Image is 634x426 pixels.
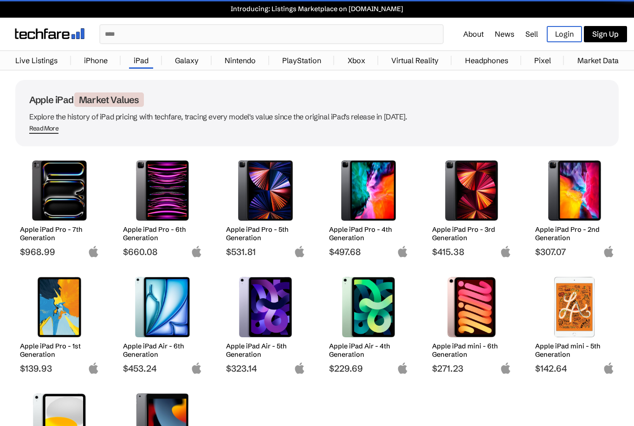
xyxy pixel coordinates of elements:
img: apple-logo [294,246,305,257]
img: Apple iPad Pro 7th Generation [27,160,92,221]
a: PlayStation [278,51,326,70]
span: $323.14 [226,363,305,374]
a: Login [547,26,582,42]
a: Virtual Reality [387,51,443,70]
span: $307.07 [535,246,615,257]
a: Apple iPad mini 5th Generation Apple iPad mini - 5th Generation $142.64 apple-logo [530,272,619,374]
span: $531.81 [226,246,305,257]
img: Apple iPad Pro 4th Generation [336,160,401,221]
img: apple-logo [500,362,511,374]
span: $139.93 [20,363,99,374]
span: $660.08 [123,246,202,257]
a: Apple iPad Pro 3rd Generation Apple iPad Pro - 3rd Generation $415.38 apple-logo [427,156,516,257]
h2: Apple iPad Pro - 4th Generation [329,225,408,242]
img: Apple iPad Air 4th Generation [336,277,401,337]
a: Nintendo [220,51,260,70]
span: $271.23 [432,363,511,374]
a: Apple iPad Air 4th Generation Apple iPad Air - 4th Generation $229.69 apple-logo [324,272,413,374]
img: Apple iPad mini 6th Generation [439,277,505,337]
span: $142.64 [535,363,615,374]
img: Apple iPad Pro 3rd Generation [439,160,505,221]
a: Live Listings [11,51,62,70]
img: apple-logo [397,362,408,374]
h2: Apple iPad mini - 6th Generation [432,342,511,359]
h2: Apple iPad Pro - 1st Generation [20,342,99,359]
span: Market Values [74,92,144,107]
a: Apple iPad Air 5th Generation Apple iPad Air - 5th Generation $323.14 apple-logo [221,272,310,374]
img: Apple iPad Air 6th Generation [130,277,195,337]
img: techfare logo [15,28,84,39]
img: apple-logo [500,246,511,257]
a: About [463,29,484,39]
img: Apple iPad Pro 5th Generation [233,160,298,221]
span: Read More [29,125,58,134]
span: $968.99 [20,246,99,257]
a: Sign Up [584,26,627,42]
h2: Apple iPad Pro - 3rd Generation [432,225,511,242]
img: apple-logo [191,246,202,257]
img: apple-logo [88,362,99,374]
h2: Apple iPad Pro - 5th Generation [226,225,305,242]
h2: Apple iPad Pro - 2nd Generation [535,225,615,242]
img: Apple iPad Air 5th Generation [233,277,298,337]
h2: Apple iPad Air - 6th Generation [123,342,202,359]
a: Apple iPad Air 6th Generation Apple iPad Air - 6th Generation $453.24 apple-logo [118,272,207,374]
a: iPhone [79,51,112,70]
span: $415.38 [432,246,511,257]
a: Market Data [573,51,623,70]
a: Sell [525,29,538,39]
h1: Apple iPad [29,94,605,105]
img: apple-logo [88,246,99,257]
span: $453.24 [123,363,202,374]
a: Apple iPad mini 6th Generation Apple iPad mini - 6th Generation $271.23 apple-logo [427,272,516,374]
img: Apple iPad Pro 6th Generation [130,160,195,221]
a: iPad [129,51,153,70]
a: Apple iPad Pro 7th Generation Apple iPad Pro - 7th Generation $968.99 apple-logo [15,156,104,257]
a: Apple iPad Pro 5th Generation Apple iPad Pro - 5th Generation $531.81 apple-logo [221,156,310,257]
a: Introducing: Listings Marketplace on [DOMAIN_NAME] [5,5,629,13]
img: Apple iPad Pro 2nd Generation [542,160,608,221]
div: Read More [29,125,58,132]
a: Apple iPad Pro 2nd Generation Apple iPad Pro - 2nd Generation $307.07 apple-logo [530,156,619,257]
a: Galaxy [170,51,203,70]
a: Apple iPad Pro 4th Generation Apple iPad Pro - 4th Generation $497.68 apple-logo [324,156,413,257]
a: Headphones [460,51,513,70]
img: apple-logo [294,362,305,374]
img: apple-logo [603,246,615,257]
a: Pixel [530,51,556,70]
h2: Apple iPad mini - 5th Generation [535,342,615,359]
a: Apple iPad Pro 1st Generation Apple iPad Pro - 1st Generation $139.93 apple-logo [15,272,104,374]
h2: Apple iPad Pro - 7th Generation [20,225,99,242]
p: Explore the history of iPad pricing with techfare, tracing every model's value since the original... [29,110,605,123]
h2: Apple iPad Pro - 6th Generation [123,225,202,242]
img: apple-logo [603,362,615,374]
span: $229.69 [329,363,408,374]
h2: Apple iPad Air - 4th Generation [329,342,408,359]
a: News [495,29,514,39]
h2: Apple iPad Air - 5th Generation [226,342,305,359]
img: Apple iPad Pro 1st Generation [27,277,92,337]
a: Apple iPad Pro 6th Generation Apple iPad Pro - 6th Generation $660.08 apple-logo [118,156,207,257]
img: Apple iPad mini 5th Generation [542,277,608,337]
span: $497.68 [329,246,408,257]
img: apple-logo [191,362,202,374]
a: Xbox [343,51,370,70]
img: apple-logo [397,246,408,257]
